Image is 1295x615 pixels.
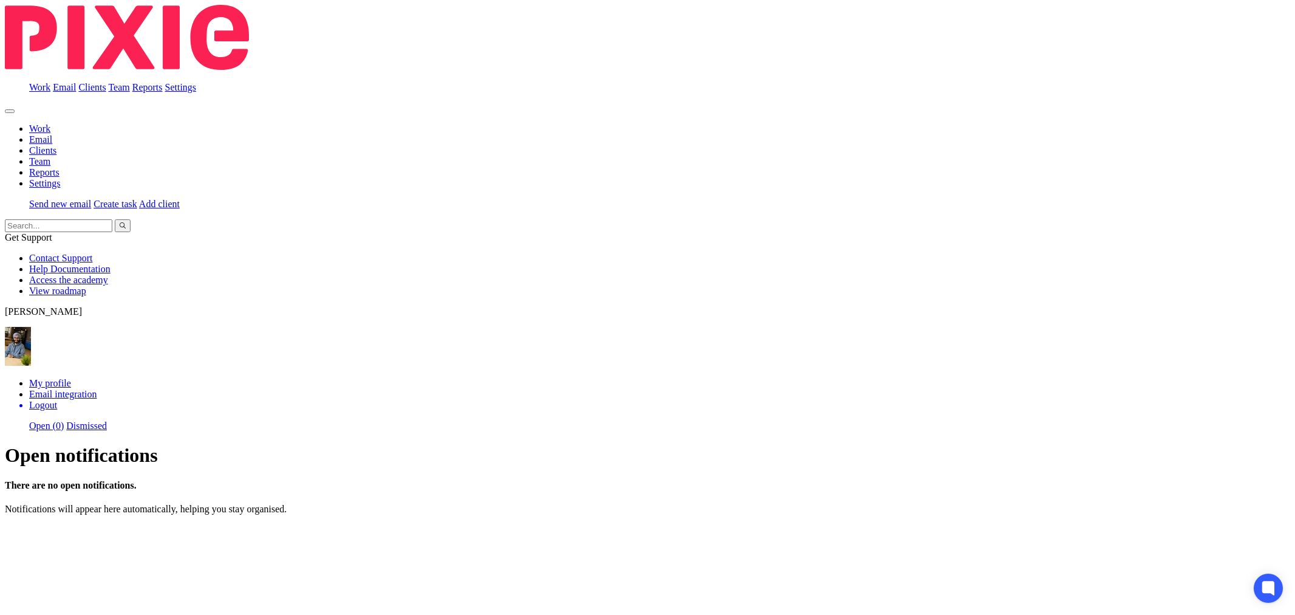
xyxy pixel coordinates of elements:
h1: Open notifications [5,444,1290,467]
a: Email integration [29,389,97,399]
p: [PERSON_NAME] [5,306,1290,317]
img: Pixie [5,5,249,70]
a: My profile [29,378,71,388]
span: Logout [29,400,57,410]
a: Access the academy [29,275,108,285]
a: Clients [29,145,56,156]
img: Jaskaran%20Singh.jpeg [5,327,31,366]
a: Email [29,134,52,145]
button: Search [115,219,131,232]
p: Notifications will appear here automatically, helping you stay organised. [5,504,1290,515]
a: Email [53,82,76,92]
a: View roadmap [29,286,86,296]
a: Reports [132,82,163,92]
a: Settings [165,82,197,92]
a: Send new email [29,199,91,209]
a: Settings [29,178,61,188]
h4: There are no open notifications. [5,480,1290,491]
a: Add client [139,199,180,209]
a: Contact Support [29,253,92,263]
a: Team [108,82,129,92]
a: Open (0) [29,421,64,431]
span: Get Support [5,232,52,242]
a: Team [29,156,50,167]
a: Dismissed [66,421,107,431]
a: Work [29,82,50,92]
a: Create task [93,199,137,209]
a: Work [29,123,50,134]
input: Search [5,219,112,232]
a: Help Documentation [29,264,110,274]
a: Clients [78,82,106,92]
a: Reports [29,167,59,177]
a: Logout [29,400,1290,411]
